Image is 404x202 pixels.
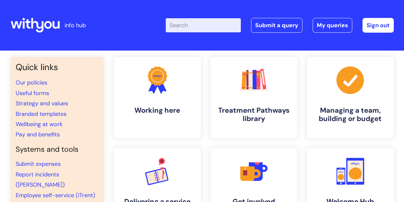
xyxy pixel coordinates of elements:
a: Report incidents ([PERSON_NAME]) [16,171,65,189]
a: Branded templates [16,110,66,118]
a: Managing a team, building or budget [307,57,394,138]
a: Submit a query [251,18,302,33]
h4: Systems and tools [16,145,99,154]
a: Sign out [362,18,394,33]
a: Useful forms [16,89,49,97]
div: | - [166,18,394,33]
h4: Working here [119,106,196,115]
a: Our policies [16,79,47,86]
h4: Managing a team, building or budget [312,106,389,123]
a: Strategy and values [16,100,68,107]
a: Wellbeing at work [16,120,63,128]
a: Pay and benefits [16,131,60,138]
a: My queries [313,18,352,33]
a: Working here [114,57,201,138]
a: Submit expenses [16,160,61,168]
h4: Treatment Pathways library [216,106,292,123]
h3: Quick links [16,62,99,72]
a: Employee self-service (iTrent) [16,191,95,199]
a: Treatment Pathways library [210,57,297,138]
p: info hub [65,20,86,30]
input: Search [166,18,241,32]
